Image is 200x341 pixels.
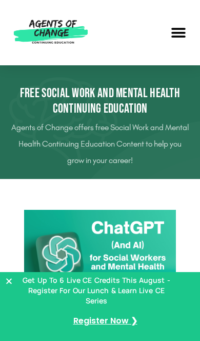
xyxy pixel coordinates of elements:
h1: Free Social Work and Mental Health Continuing Education [10,86,190,117]
div: Menu Toggle [167,21,190,44]
button: Close Banner [5,277,195,285]
p: Get Up To 6 Live CE Credits This August - Register For Our Lunch & Learn Live CE Series [21,275,172,306]
a: Register Now ❯ [73,314,137,329]
p: Agents of Change offers free Social Work and Mental Health Continuing Education Content to help y... [10,119,190,169]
